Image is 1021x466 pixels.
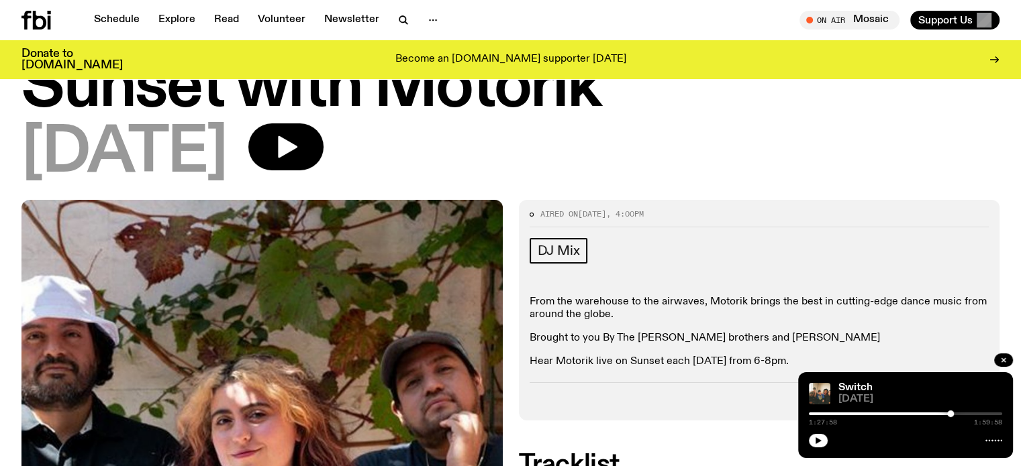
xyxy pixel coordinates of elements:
[21,48,123,71] h3: Donate to [DOMAIN_NAME]
[809,419,837,426] span: 1:27:58
[578,209,606,219] span: [DATE]
[21,58,1000,118] h1: Sunset with Motorik
[799,11,900,30] button: On AirMosaic
[21,123,227,184] span: [DATE]
[530,238,588,264] a: DJ Mix
[540,209,578,219] span: Aired on
[606,209,644,219] span: , 4:00pm
[86,11,148,30] a: Schedule
[250,11,313,30] a: Volunteer
[838,394,1002,404] span: [DATE]
[838,382,873,393] a: Switch
[150,11,203,30] a: Explore
[206,11,247,30] a: Read
[530,355,989,368] p: Hear Motorik live on Sunset each [DATE] from 6-8pm.
[316,11,387,30] a: Newsletter
[918,14,973,26] span: Support Us
[910,11,1000,30] button: Support Us
[974,419,1002,426] span: 1:59:58
[530,332,989,345] p: Brought to you By The [PERSON_NAME] brothers and [PERSON_NAME]
[809,383,830,404] img: A warm film photo of the switch team sitting close together. from left to right: Cedar, Lau, Sand...
[538,243,580,258] span: DJ Mix
[395,54,626,66] p: Become an [DOMAIN_NAME] supporter [DATE]
[530,296,989,321] p: From the warehouse to the airwaves, Motorik brings the best in cutting-edge dance music from arou...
